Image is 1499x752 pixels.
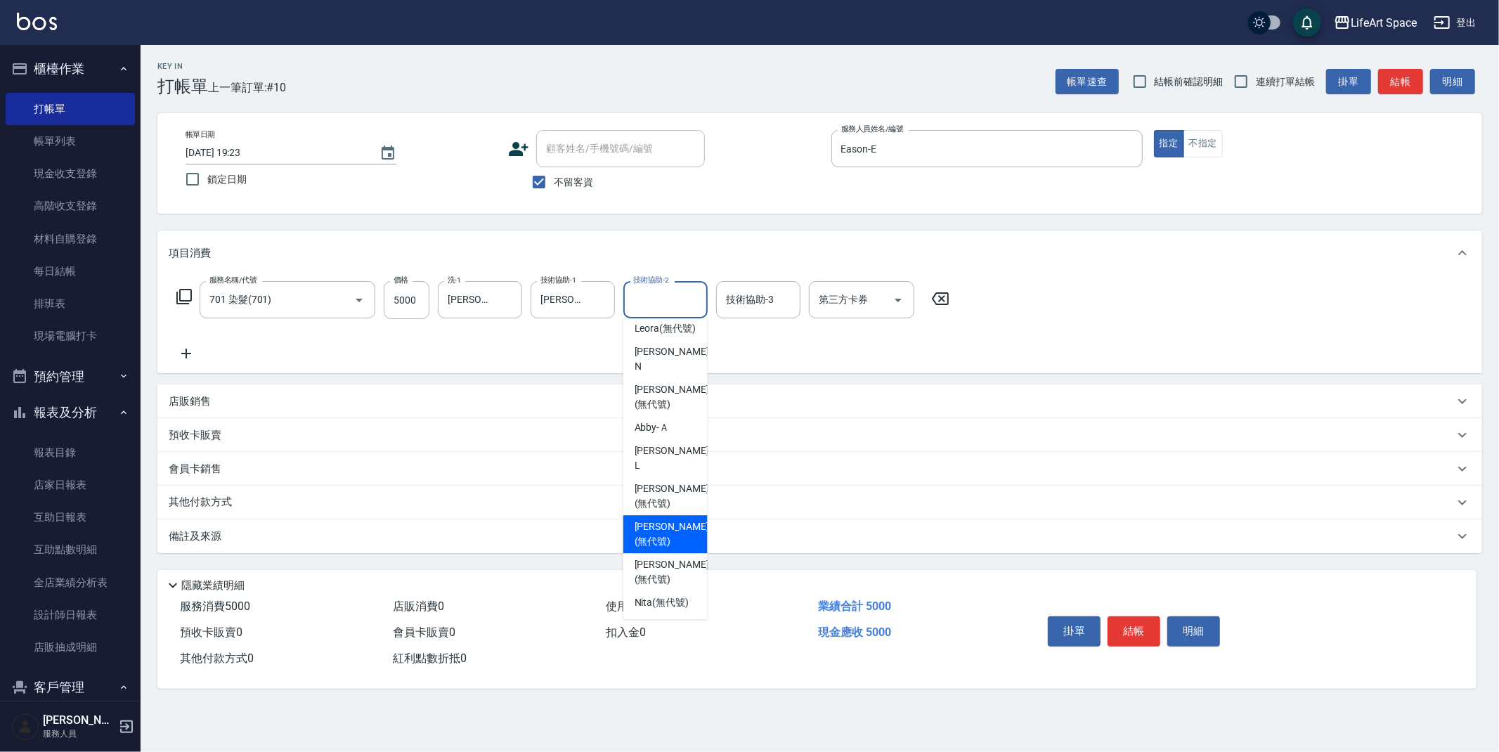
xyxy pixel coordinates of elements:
[169,529,221,544] p: 備註及來源
[635,557,709,587] span: [PERSON_NAME] (無代號)
[6,566,135,599] a: 全店業績分析表
[6,51,135,87] button: 櫃檯作業
[169,428,221,443] p: 預收卡販賣
[1183,130,1223,157] button: 不指定
[6,669,135,706] button: 客戶管理
[6,93,135,125] a: 打帳單
[157,452,1482,486] div: 會員卡銷售
[11,713,39,741] img: Person
[635,321,696,336] span: Leora (無代號)
[635,519,709,549] span: [PERSON_NAME] (無代號)
[186,141,365,164] input: YYYY/MM/DD hh:mm
[635,420,670,435] span: Abby -Ａ
[1056,69,1119,95] button: 帳單速查
[17,13,57,30] img: Logo
[606,599,668,613] span: 使用預收卡 0
[635,382,709,412] span: [PERSON_NAME] (無代號)
[6,287,135,320] a: 排班表
[393,599,444,613] span: 店販消費 0
[6,358,135,395] button: 預約管理
[6,125,135,157] a: 帳單列表
[633,275,669,285] label: 技術協助-2
[6,599,135,631] a: 設計師日報表
[394,275,408,285] label: 價格
[180,599,250,613] span: 服務消費 5000
[209,275,257,285] label: 服務名稱/代號
[169,246,211,261] p: 項目消費
[157,384,1482,418] div: 店販銷售
[1328,8,1422,37] button: LifeArt Space
[157,77,208,96] h3: 打帳單
[1154,130,1184,157] button: 指定
[635,344,712,374] span: [PERSON_NAME] -N
[6,469,135,501] a: 店家日報表
[540,275,576,285] label: 技術協助-1
[841,124,903,134] label: 服務人員姓名/編號
[6,223,135,255] a: 材料自購登錄
[6,157,135,190] a: 現金收支登錄
[6,436,135,469] a: 報表目錄
[635,481,709,511] span: [PERSON_NAME] (無代號)
[393,625,455,639] span: 會員卡販賣 0
[554,175,593,190] span: 不留客資
[157,486,1482,519] div: 其他付款方式
[6,190,135,222] a: 高階收支登錄
[43,713,115,727] h5: [PERSON_NAME]
[1378,69,1423,95] button: 結帳
[6,394,135,431] button: 報表及分析
[157,231,1482,275] div: 項目消費
[1351,14,1417,32] div: LifeArt Space
[635,443,712,473] span: [PERSON_NAME] -L
[157,418,1482,452] div: 預收卡販賣
[180,651,254,665] span: 其他付款方式 0
[208,79,287,96] span: 上一筆訂單:#10
[1108,616,1160,646] button: 結帳
[157,62,208,71] h2: Key In
[169,495,239,510] p: 其他付款方式
[181,578,245,593] p: 隱藏業績明細
[1048,616,1101,646] button: 掛單
[1167,616,1220,646] button: 明細
[43,727,115,740] p: 服務人員
[818,625,891,639] span: 現金應收 5000
[6,320,135,352] a: 現場電腦打卡
[887,289,909,311] button: Open
[818,599,891,613] span: 業績合計 5000
[6,533,135,566] a: 互助點數明細
[448,275,461,285] label: 洗-1
[157,519,1482,553] div: 備註及來源
[180,625,242,639] span: 預收卡販賣 0
[207,172,247,187] span: 鎖定日期
[169,394,211,409] p: 店販銷售
[1428,10,1482,36] button: 登出
[348,289,370,311] button: Open
[6,501,135,533] a: 互助日報表
[169,462,221,477] p: 會員卡銷售
[1293,8,1321,37] button: save
[371,136,405,170] button: Choose date, selected date is 2025-08-10
[1256,74,1315,89] span: 連續打單結帳
[1155,74,1224,89] span: 結帳前確認明細
[1430,69,1475,95] button: 明細
[6,631,135,663] a: 店販抽成明細
[1326,69,1371,95] button: 掛單
[393,651,467,665] span: 紅利點數折抵 0
[6,255,135,287] a: 每日結帳
[635,595,689,610] span: Nita (無代號)
[186,129,215,140] label: 帳單日期
[606,625,646,639] span: 扣入金 0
